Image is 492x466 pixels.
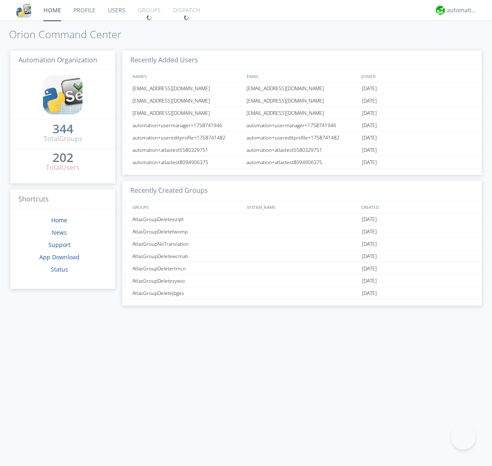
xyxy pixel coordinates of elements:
[359,70,474,82] div: JOINED
[130,144,244,156] div: automation+atlastest5580329751
[52,228,67,236] a: News
[43,75,82,114] img: cddb5a64eb264b2086981ab96f4c1ba7
[122,226,482,238] a: AtlasGroupDeletetwomp[DATE]
[362,275,377,287] span: [DATE]
[362,82,377,95] span: [DATE]
[244,95,360,107] div: [EMAIL_ADDRESS][DOMAIN_NAME]
[362,238,377,250] span: [DATE]
[130,132,244,144] div: automation+usereditprofile+1758741482
[130,275,244,287] div: AtlasGroupDeletezywio
[52,153,73,162] div: 202
[122,238,482,250] a: AtlasGroupNoTranslation[DATE]
[362,226,377,238] span: [DATE]
[362,263,377,275] span: [DATE]
[52,153,73,163] a: 202
[362,119,377,132] span: [DATE]
[130,156,244,168] div: automation+atlastest8094906375
[16,3,31,18] img: cddb5a64eb264b2086981ab96f4c1ba7
[52,125,73,133] div: 344
[244,119,360,131] div: automation+usermanager+1758741946
[122,82,482,95] a: [EMAIL_ADDRESS][DOMAIN_NAME][EMAIL_ADDRESS][DOMAIN_NAME][DATE]
[244,156,360,168] div: automation+atlastest8094906375
[244,144,360,156] div: automation+atlastest5580329751
[48,241,71,249] a: Support
[122,119,482,132] a: automation+usermanager+1758741946automation+usermanager+1758741946[DATE]
[122,132,482,144] a: automation+usereditprofile+1758741482automation+usereditprofile+1758741482[DATE]
[362,213,377,226] span: [DATE]
[146,15,152,21] img: spin.svg
[362,156,377,169] span: [DATE]
[130,201,243,213] div: GROUPS
[52,125,73,134] a: 344
[122,250,482,263] a: AtlasGroupDeletewcmah[DATE]
[122,50,482,71] h3: Recently Added Users
[362,287,377,299] span: [DATE]
[245,201,359,213] div: SYSTEM_NAME
[362,95,377,107] span: [DATE]
[436,6,445,15] img: d2d01cd9b4174d08988066c6d424eccd
[43,134,82,144] div: Total Groups
[244,107,360,119] div: [EMAIL_ADDRESS][DOMAIN_NAME]
[122,263,482,275] a: AtlasGroupDeletertmcn[DATE]
[122,181,482,201] h3: Recently Created Groups
[362,144,377,156] span: [DATE]
[447,6,478,14] div: automation+atlas
[122,95,482,107] a: [EMAIL_ADDRESS][DOMAIN_NAME][EMAIL_ADDRESS][DOMAIN_NAME][DATE]
[362,132,377,144] span: [DATE]
[39,253,80,261] a: App Download
[130,226,244,238] div: AtlasGroupDeletetwomp
[122,213,482,226] a: AtlasGroupDeleteezqtt[DATE]
[10,190,115,210] h3: Shortcuts
[184,15,189,21] img: spin.svg
[362,250,377,263] span: [DATE]
[18,55,97,64] span: Automation Organization
[122,144,482,156] a: automation+atlastest5580329751automation+atlastest5580329751[DATE]
[122,275,482,287] a: AtlasGroupDeletezywio[DATE]
[122,287,482,299] a: AtlasGroupDeletejbges[DATE]
[130,119,244,131] div: automation+usermanager+1758741946
[130,95,244,107] div: [EMAIL_ADDRESS][DOMAIN_NAME]
[451,425,476,450] iframe: Toggle Customer Support
[122,107,482,119] a: [EMAIL_ADDRESS][DOMAIN_NAME][EMAIL_ADDRESS][DOMAIN_NAME][DATE]
[130,250,244,262] div: AtlasGroupDeletewcmah
[245,70,359,82] div: EMAIL
[362,107,377,119] span: [DATE]
[244,82,360,94] div: [EMAIL_ADDRESS][DOMAIN_NAME]
[122,156,482,169] a: automation+atlastest8094906375automation+atlastest8094906375[DATE]
[359,201,474,213] div: CREATED
[51,265,68,273] a: Status
[130,238,244,250] div: AtlasGroupNoTranslation
[130,263,244,274] div: AtlasGroupDeletertmcn
[46,163,80,172] div: Total Users
[51,216,67,224] a: Home
[130,287,244,299] div: AtlasGroupDeletejbges
[130,82,244,94] div: [EMAIL_ADDRESS][DOMAIN_NAME]
[130,107,244,119] div: [EMAIL_ADDRESS][DOMAIN_NAME]
[130,213,244,225] div: AtlasGroupDeleteezqtt
[244,132,360,144] div: automation+usereditprofile+1758741482
[130,70,243,82] div: NAMES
